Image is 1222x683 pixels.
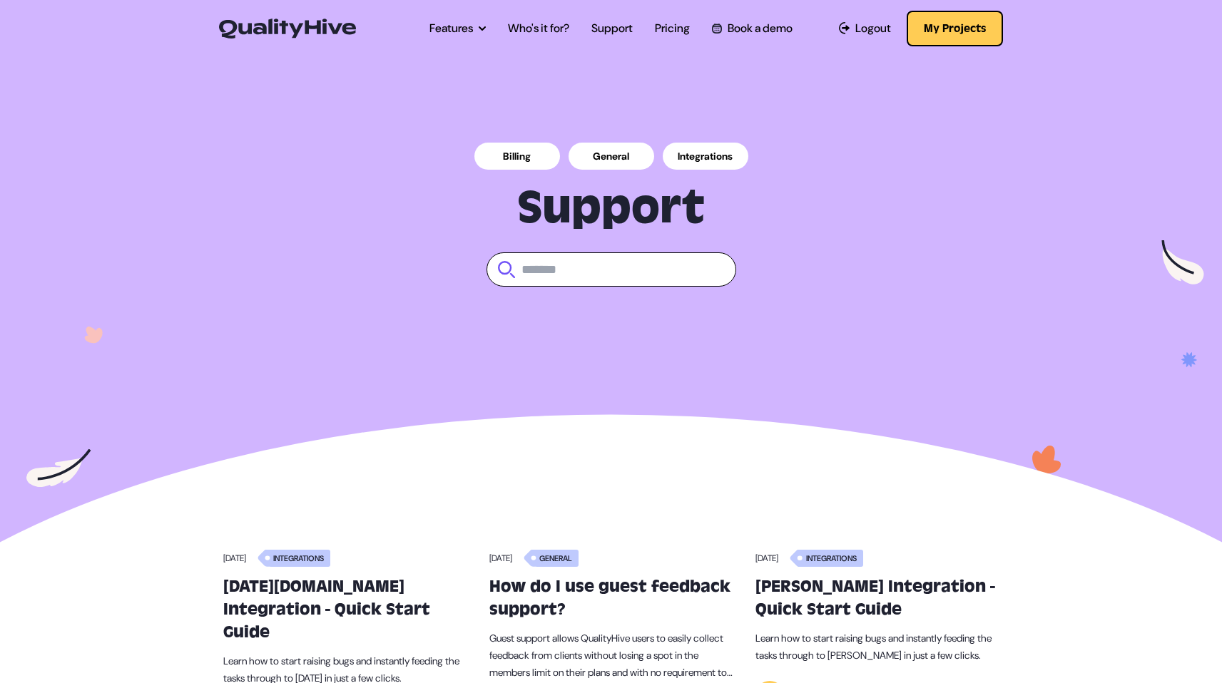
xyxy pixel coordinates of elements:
a: Integrations [663,143,748,170]
a: Who's it for? [508,20,569,37]
time: [DATE] [489,553,512,564]
button: My Projects [907,11,1003,46]
time: [DATE] [755,553,778,564]
p: Learn how to start raising bugs and instantly feeding the tasks through to [PERSON_NAME] in just ... [755,630,999,664]
h3: [DATE][DOMAIN_NAME] Integration - Quick Start Guide [223,575,467,644]
span: Integrations [803,550,863,567]
time: [DATE] [223,553,246,564]
h3: [PERSON_NAME] Integration - Quick Start Guide [755,575,999,621]
a: Support [591,20,633,37]
img: QualityHive - Bug Tracking Tool [219,19,356,38]
span: Integrations [270,550,330,567]
span: General [536,550,579,567]
a: General [569,143,654,170]
a: Logout [839,20,892,37]
a: Book a demo [712,20,792,37]
a: Pricing [655,20,690,37]
p: Guest support allows QualityHive users to easily collect feedback from clients without losing a s... [489,630,733,681]
h3: How do I use guest feedback support? [489,575,733,621]
h1: Support [223,181,999,235]
a: Features [429,20,486,37]
a: Billing [474,143,560,170]
img: Book a QualityHive Demo [712,24,721,33]
span: Logout [855,20,891,37]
